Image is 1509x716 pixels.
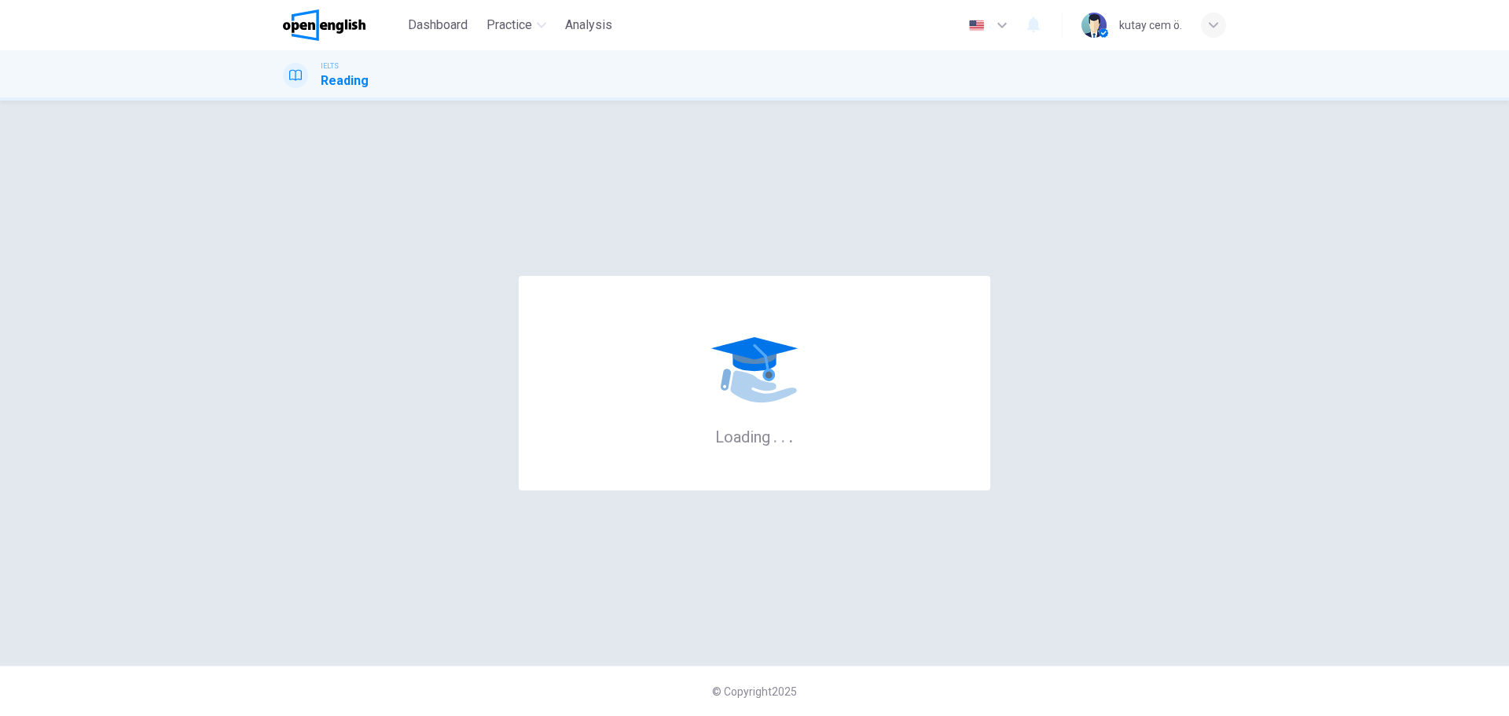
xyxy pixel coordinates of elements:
a: OpenEnglish logo [283,9,402,41]
span: IELTS [321,61,339,72]
button: Analysis [559,11,619,39]
button: Practice [480,11,553,39]
span: Analysis [565,16,612,35]
h6: . [788,422,794,448]
span: © Copyright 2025 [712,685,797,698]
span: Practice [486,16,532,35]
img: OpenEnglish logo [283,9,365,41]
img: Profile picture [1081,13,1107,38]
h6: Loading [715,426,794,446]
h6: . [773,422,778,448]
h1: Reading [321,72,369,90]
span: Dashboard [408,16,468,35]
div: kutay cem ö. [1119,16,1182,35]
img: en [967,20,986,31]
button: Dashboard [402,11,474,39]
h6: . [780,422,786,448]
